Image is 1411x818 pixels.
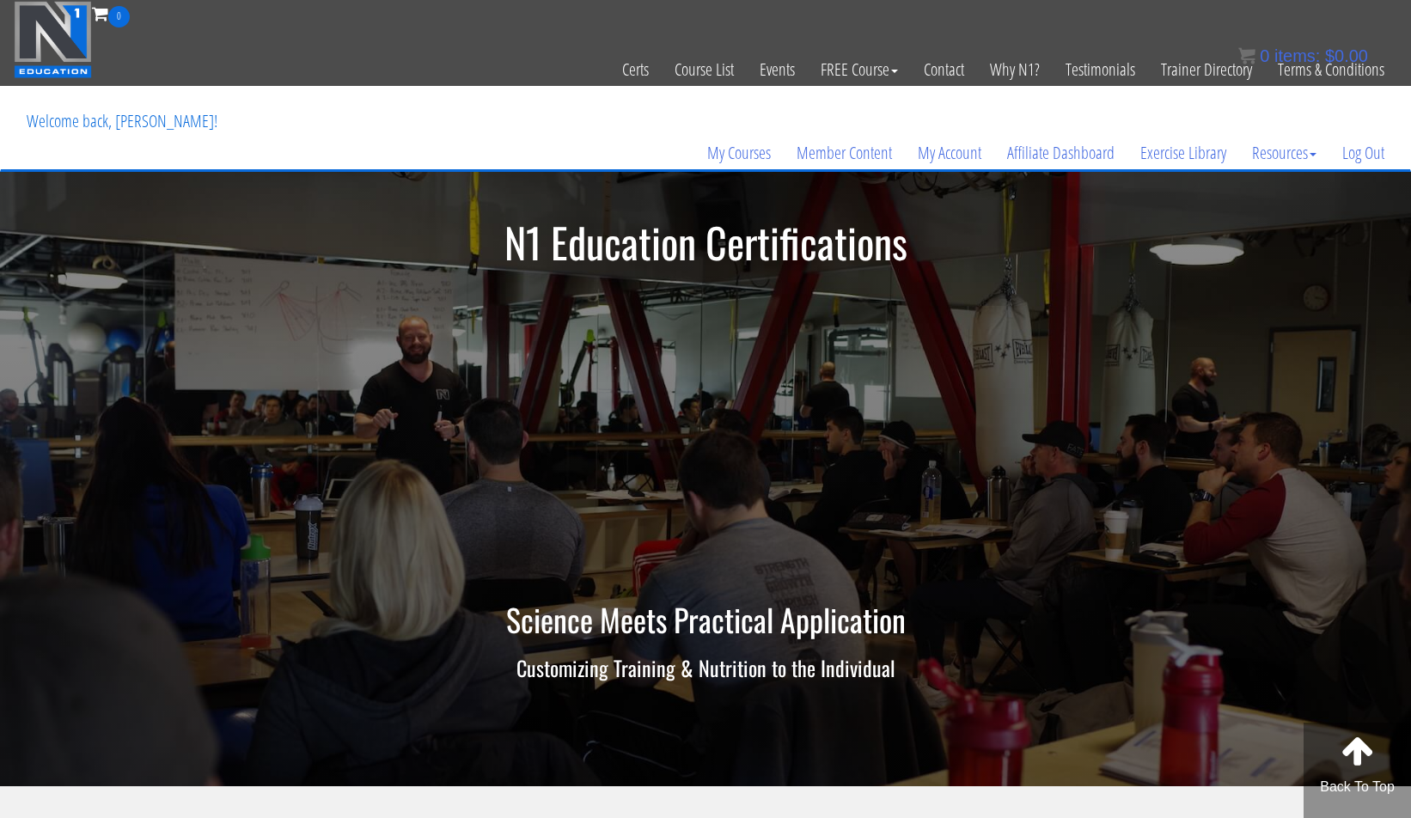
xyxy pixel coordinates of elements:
[662,27,747,112] a: Course List
[203,220,1208,266] h1: N1 Education Certifications
[1265,27,1397,112] a: Terms & Conditions
[1260,46,1269,65] span: 0
[784,112,905,194] a: Member Content
[14,87,230,156] p: Welcome back, [PERSON_NAME]!
[994,112,1127,194] a: Affiliate Dashboard
[1325,46,1335,65] span: $
[747,27,808,112] a: Events
[1053,27,1148,112] a: Testimonials
[1238,47,1255,64] img: icon11.png
[1239,112,1329,194] a: Resources
[977,27,1053,112] a: Why N1?
[1325,46,1368,65] bdi: 0.00
[203,656,1208,679] h3: Customizing Training & Nutrition to the Individual
[108,6,130,27] span: 0
[808,27,911,112] a: FREE Course
[609,27,662,112] a: Certs
[14,1,92,78] img: n1-education
[694,112,784,194] a: My Courses
[203,602,1208,637] h2: Science Meets Practical Application
[1148,27,1265,112] a: Trainer Directory
[92,2,130,25] a: 0
[911,27,977,112] a: Contact
[905,112,994,194] a: My Account
[1127,112,1239,194] a: Exercise Library
[1329,112,1397,194] a: Log Out
[1274,46,1320,65] span: items:
[1238,46,1368,65] a: 0 items: $0.00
